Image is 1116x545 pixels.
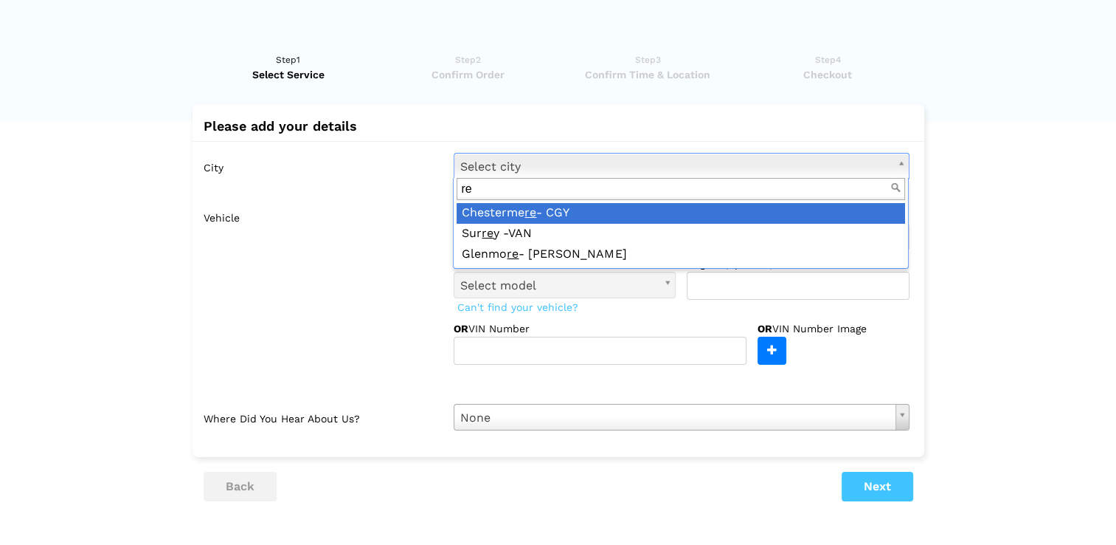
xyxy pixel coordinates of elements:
span: re [507,247,519,261]
div: Sur y -VAN [457,224,905,244]
div: Chesterme - CGY [457,203,905,224]
span: re [524,205,536,219]
span: re [482,226,493,240]
div: Glenmo - [PERSON_NAME] [457,244,905,265]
